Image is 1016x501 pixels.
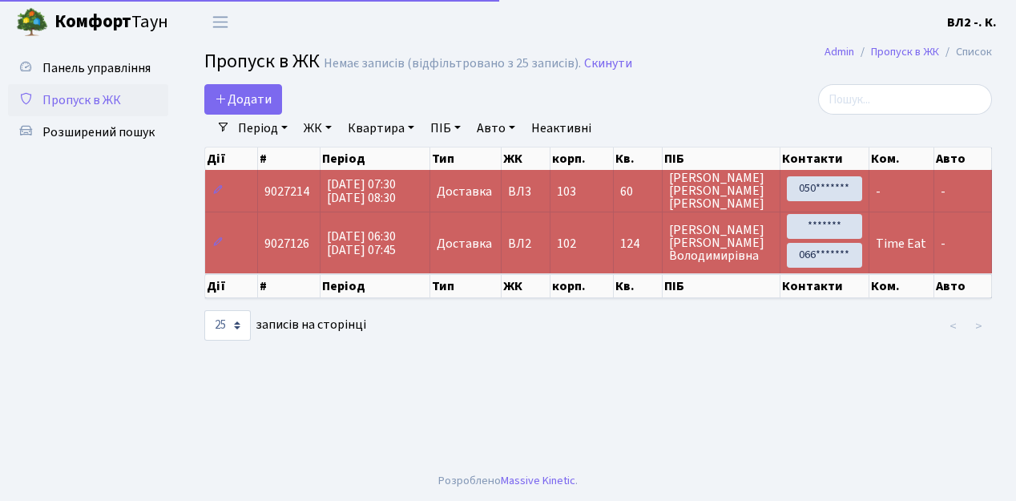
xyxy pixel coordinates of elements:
[584,56,632,71] a: Скинути
[204,47,320,75] span: Пропуск в ЖК
[200,9,240,35] button: Переключити навігацію
[8,84,168,116] a: Пропуск в ЖК
[204,310,366,341] label: записів на сторінці
[205,274,258,298] th: Дії
[424,115,467,142] a: ПІБ
[550,147,614,170] th: корп.
[437,237,492,250] span: Доставка
[437,185,492,198] span: Доставка
[947,14,997,31] b: ВЛ2 -. К.
[215,91,272,108] span: Додати
[54,9,168,36] span: Таун
[42,59,151,77] span: Панель управління
[264,235,309,253] span: 9027126
[341,115,421,142] a: Квартира
[470,115,522,142] a: Авто
[869,147,934,170] th: Ком.
[525,115,598,142] a: Неактивні
[780,274,869,298] th: Контакти
[934,274,992,298] th: Авто
[324,56,581,71] div: Немає записів (відфільтровано з 25 записів).
[800,35,1016,69] nav: breadcrumb
[869,274,934,298] th: Ком.
[430,274,501,298] th: Тип
[669,224,774,262] span: [PERSON_NAME] [PERSON_NAME] Володимирівна
[321,147,431,170] th: Період
[232,115,294,142] a: Період
[876,183,881,200] span: -
[669,172,774,210] span: [PERSON_NAME] [PERSON_NAME] [PERSON_NAME]
[550,274,614,298] th: корп.
[508,237,543,250] span: ВЛ2
[620,185,655,198] span: 60
[54,9,131,34] b: Комфорт
[934,147,992,170] th: Авто
[824,43,854,60] a: Admin
[502,147,550,170] th: ЖК
[16,6,48,38] img: logo.png
[941,183,945,200] span: -
[663,274,781,298] th: ПІБ
[297,115,338,142] a: ЖК
[871,43,939,60] a: Пропуск в ЖК
[508,185,543,198] span: ВЛ3
[327,228,396,259] span: [DATE] 06:30 [DATE] 07:45
[941,235,945,253] span: -
[258,147,321,170] th: #
[258,274,321,298] th: #
[42,91,121,109] span: Пропуск в ЖК
[502,274,550,298] th: ЖК
[818,84,992,115] input: Пошук...
[614,147,662,170] th: Кв.
[947,13,997,32] a: ВЛ2 -. К.
[327,176,396,207] span: [DATE] 07:30 [DATE] 08:30
[264,183,309,200] span: 9027214
[438,472,578,490] div: Розроблено .
[321,274,431,298] th: Період
[8,116,168,148] a: Розширений пошук
[620,237,655,250] span: 124
[780,147,869,170] th: Контакти
[204,310,251,341] select: записів на сторінці
[876,235,926,253] span: Time Eat
[430,147,501,170] th: Тип
[557,235,576,253] span: 102
[557,183,576,200] span: 103
[204,84,282,115] a: Додати
[42,123,155,141] span: Розширений пошук
[8,52,168,84] a: Панель управління
[501,472,575,489] a: Massive Kinetic
[614,274,662,298] th: Кв.
[205,147,258,170] th: Дії
[663,147,781,170] th: ПІБ
[939,43,992,61] li: Список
